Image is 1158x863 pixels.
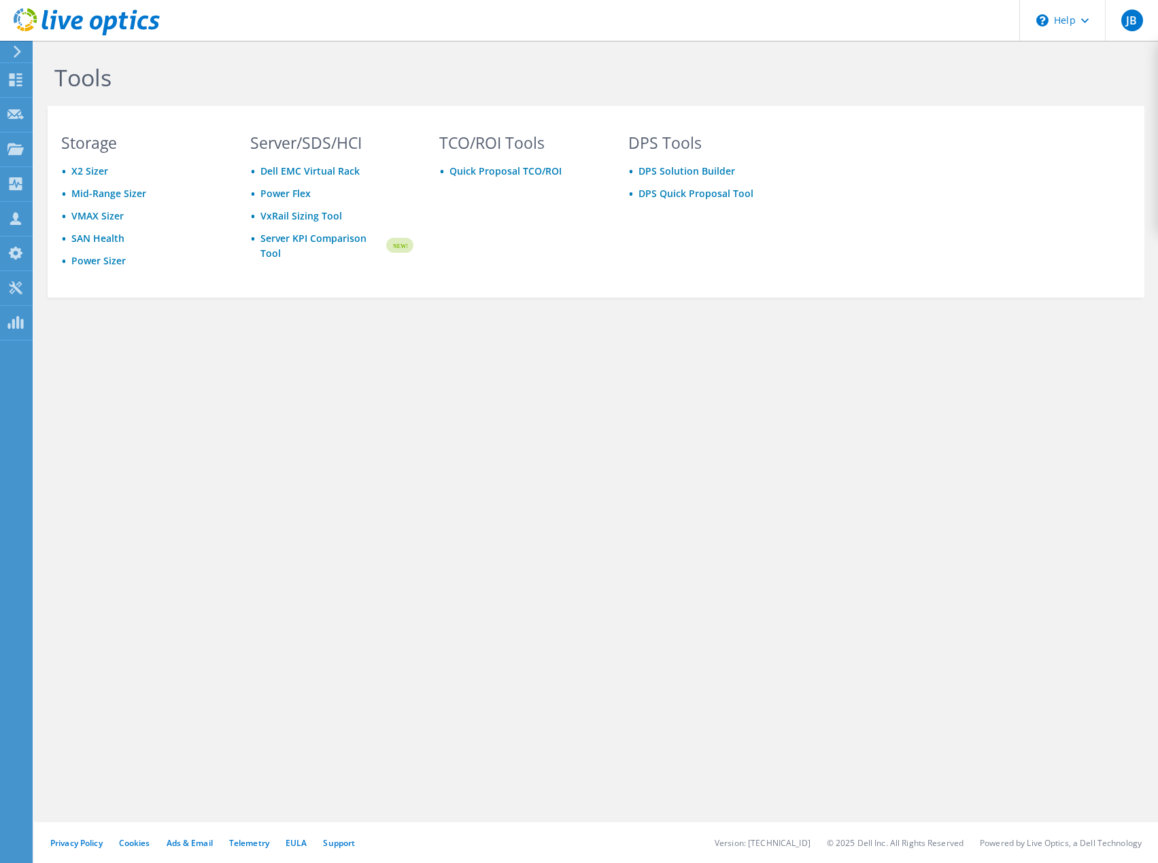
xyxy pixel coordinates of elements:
[50,837,103,849] a: Privacy Policy
[260,187,311,200] a: Power Flex
[286,837,307,849] a: EULA
[323,837,355,849] a: Support
[827,837,964,849] li: © 2025 Dell Inc. All Rights Reserved
[71,209,124,222] a: VMAX Sizer
[71,232,124,245] a: SAN Health
[260,231,384,261] a: Server KPI Comparison Tool
[1121,10,1143,31] span: JB
[715,837,811,849] li: Version: [TECHNICAL_ID]
[71,254,126,267] a: Power Sizer
[980,837,1142,849] li: Powered by Live Optics, a Dell Technology
[61,135,224,150] h3: Storage
[119,837,150,849] a: Cookies
[384,230,413,262] img: new-badge.svg
[260,209,342,222] a: VxRail Sizing Tool
[638,187,753,200] a: DPS Quick Proposal Tool
[250,135,413,150] h3: Server/SDS/HCI
[71,187,146,200] a: Mid-Range Sizer
[628,135,791,150] h3: DPS Tools
[167,837,213,849] a: Ads & Email
[260,164,360,177] a: Dell EMC Virtual Rack
[71,164,108,177] a: X2 Sizer
[229,837,269,849] a: Telemetry
[439,135,602,150] h3: TCO/ROI Tools
[54,63,972,92] h1: Tools
[449,164,562,177] a: Quick Proposal TCO/ROI
[1036,14,1049,27] svg: \n
[638,164,735,177] a: DPS Solution Builder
